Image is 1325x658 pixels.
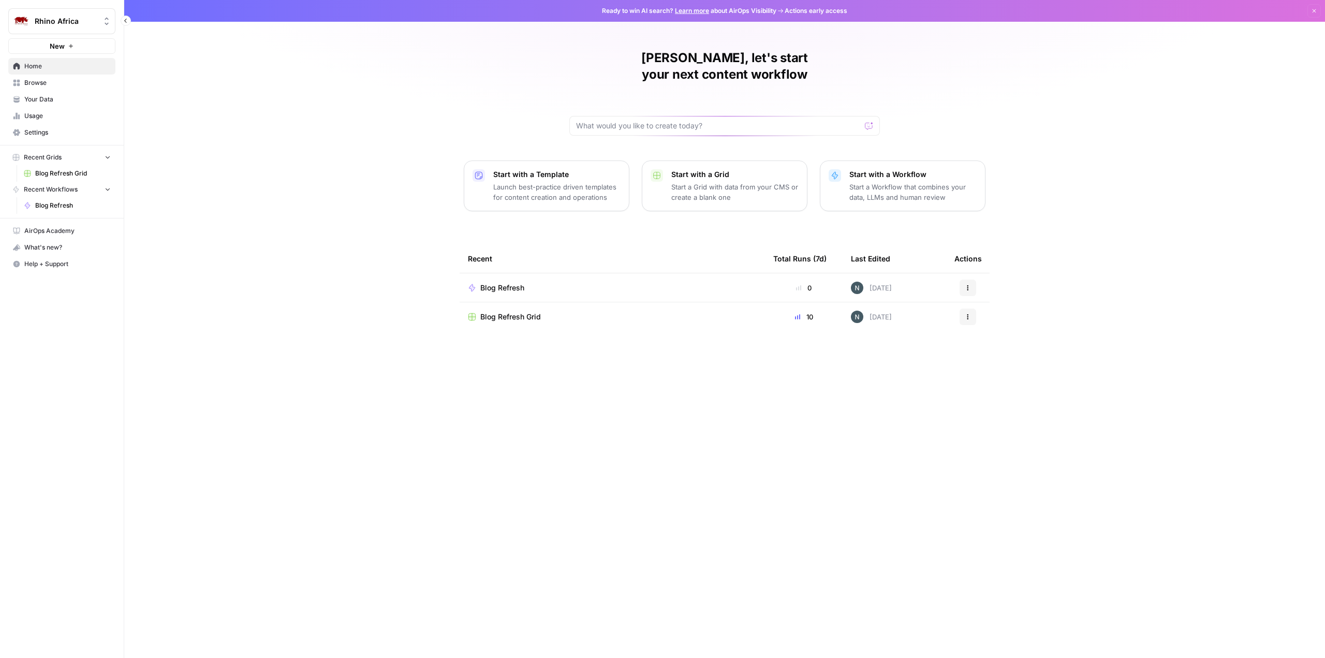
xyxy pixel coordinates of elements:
[8,91,115,108] a: Your Data
[480,283,524,293] span: Blog Refresh
[9,240,115,255] div: What's new?
[24,226,111,236] span: AirOps Academy
[19,165,115,182] a: Blog Refresh Grid
[19,197,115,214] a: Blog Refresh
[468,244,757,273] div: Recent
[480,312,541,322] span: Blog Refresh Grid
[24,62,111,71] span: Home
[8,108,115,124] a: Usage
[35,169,111,178] span: Blog Refresh Grid
[773,312,834,322] div: 10
[464,160,629,211] button: Start with a TemplateLaunch best-practice driven templates for content creation and operations
[8,38,115,54] button: New
[851,244,890,273] div: Last Edited
[671,169,799,180] p: Start with a Grid
[24,111,111,121] span: Usage
[35,201,111,210] span: Blog Refresh
[773,283,834,293] div: 0
[24,259,111,269] span: Help + Support
[642,160,807,211] button: Start with a GridStart a Grid with data from your CMS or create a blank one
[24,95,111,104] span: Your Data
[24,128,111,137] span: Settings
[820,160,985,211] button: Start with a WorkflowStart a Workflow that combines your data, LLMs and human review
[8,239,115,256] button: What's new?
[24,78,111,87] span: Browse
[849,182,977,202] p: Start a Workflow that combines your data, LLMs and human review
[675,7,709,14] a: Learn more
[8,58,115,75] a: Home
[569,50,880,83] h1: [PERSON_NAME], let's start your next content workflow
[8,256,115,272] button: Help + Support
[954,244,982,273] div: Actions
[851,282,892,294] div: [DATE]
[24,185,78,194] span: Recent Workflows
[8,150,115,165] button: Recent Grids
[785,6,847,16] span: Actions early access
[12,12,31,31] img: Rhino Africa Logo
[8,75,115,91] a: Browse
[851,311,863,323] img: mfx9qxiwvwbk9y2m949wqpoopau8
[8,182,115,197] button: Recent Workflows
[50,41,65,51] span: New
[671,182,799,202] p: Start a Grid with data from your CMS or create a blank one
[24,153,62,162] span: Recent Grids
[8,223,115,239] a: AirOps Academy
[851,311,892,323] div: [DATE]
[8,8,115,34] button: Workspace: Rhino Africa
[468,283,757,293] a: Blog Refresh
[35,16,97,26] span: Rhino Africa
[576,121,861,131] input: What would you like to create today?
[602,6,776,16] span: Ready to win AI search? about AirOps Visibility
[851,282,863,294] img: mfx9qxiwvwbk9y2m949wqpoopau8
[493,182,621,202] p: Launch best-practice driven templates for content creation and operations
[493,169,621,180] p: Start with a Template
[773,244,827,273] div: Total Runs (7d)
[8,124,115,141] a: Settings
[849,169,977,180] p: Start with a Workflow
[468,312,757,322] a: Blog Refresh Grid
